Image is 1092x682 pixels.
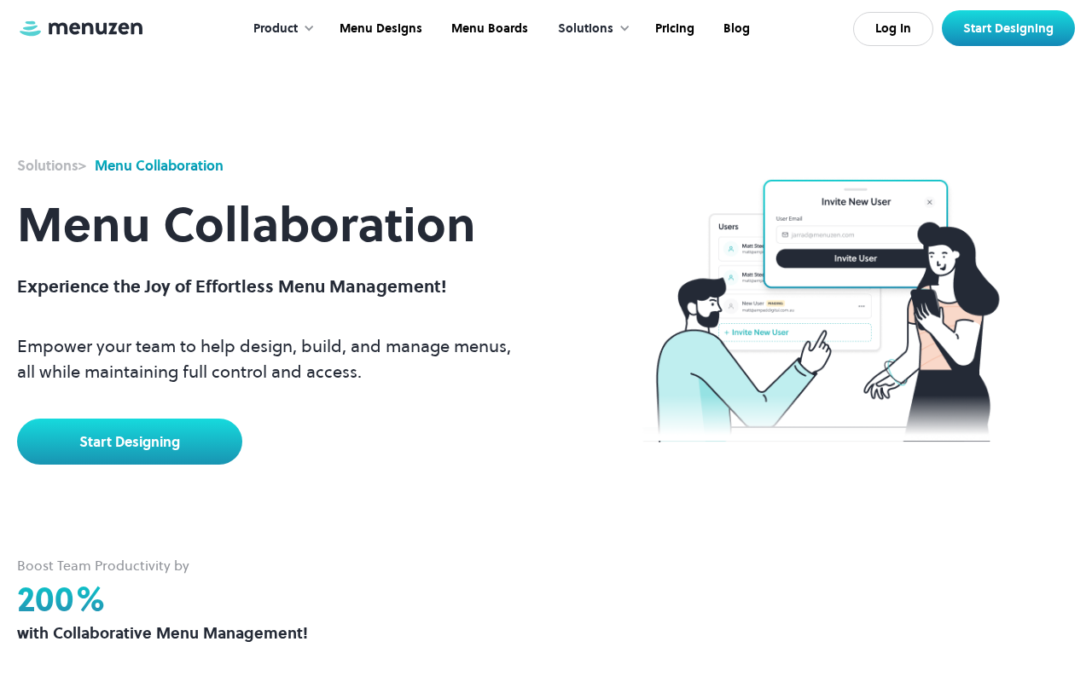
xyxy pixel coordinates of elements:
div: with Collaborative Menu Management! [17,623,380,644]
a: Menu Designs [323,3,435,55]
p: Experience the Joy of Effortless Menu Management! [17,274,512,299]
p: Empower your team to help design, build, and manage menus, all while maintaining full control and... [17,333,512,384]
strong: Solutions [17,156,78,175]
div: Menu Collaboration [95,155,224,176]
h1: Menu Collaboration [17,176,512,274]
a: Menu Boards [435,3,541,55]
a: Pricing [639,3,707,55]
a: Solutions> [17,155,86,176]
a: Start Designing [942,10,1075,46]
h2: 200% [17,581,380,616]
div: Solutions [558,20,613,38]
a: Blog [707,3,763,55]
a: Log In [853,12,933,46]
div: Solutions [541,3,639,55]
div: > [17,155,86,176]
div: Product [236,3,323,55]
div: Boost Team Productivity by [17,557,380,575]
a: Start Designing [17,419,242,465]
div: Product [253,20,298,38]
